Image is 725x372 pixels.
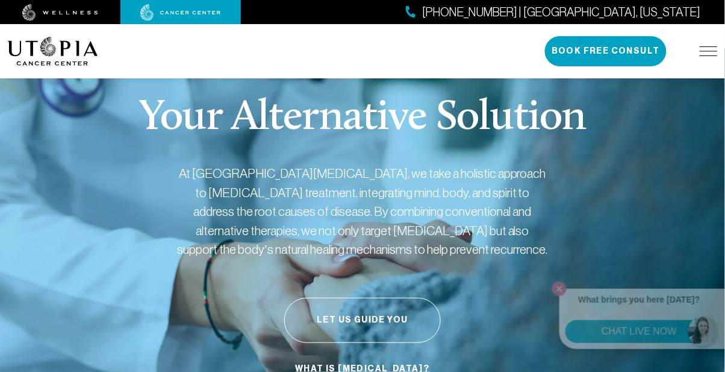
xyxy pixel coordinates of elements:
[545,36,667,66] button: Book Free Consult
[140,4,221,21] img: cancer center
[176,164,549,259] p: At [GEOGRAPHIC_DATA][MEDICAL_DATA], we take a holistic approach to [MEDICAL_DATA] treatment, inte...
[406,4,701,21] a: [PHONE_NUMBER] | [GEOGRAPHIC_DATA], [US_STATE]
[284,298,441,343] button: Let Us Guide You
[422,4,701,21] span: [PHONE_NUMBER] | [GEOGRAPHIC_DATA], [US_STATE]
[700,46,718,56] img: icon-hamburger
[22,4,98,21] img: wellness
[138,96,586,140] p: Your Alternative Solution
[7,37,98,66] img: logo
